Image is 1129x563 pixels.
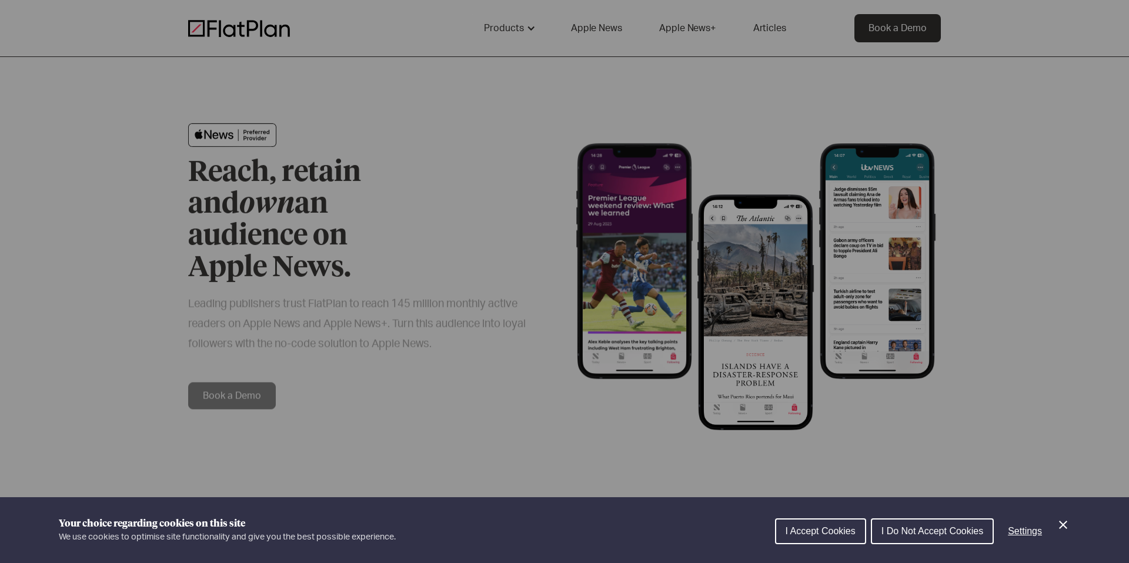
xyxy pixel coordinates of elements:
[59,517,396,531] h1: Your choice regarding cookies on this site
[1008,526,1042,536] span: Settings
[59,531,396,544] p: We use cookies to optimise site functionality and give you the best possible experience.
[775,518,866,544] button: I Accept Cookies
[786,526,856,536] span: I Accept Cookies
[1056,518,1070,532] button: Close Cookie Control
[998,520,1051,543] button: Settings
[871,518,994,544] button: I Do Not Accept Cookies
[881,526,983,536] span: I Do Not Accept Cookies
